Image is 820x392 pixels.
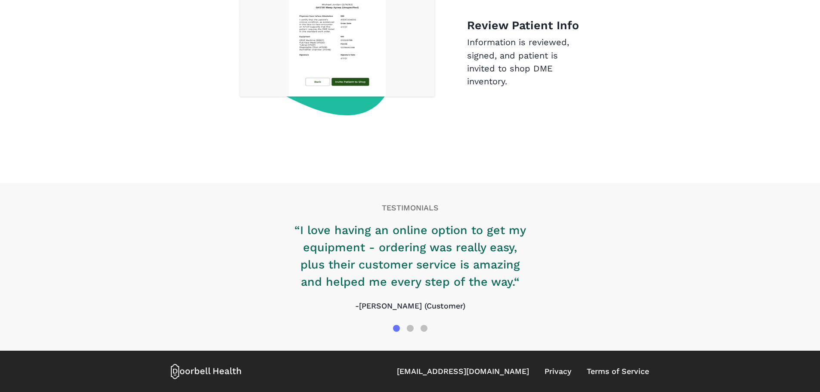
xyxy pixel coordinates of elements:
[467,17,582,34] p: Review Patient Info
[397,366,529,377] a: [EMAIL_ADDRESS][DOMAIN_NAME]
[171,202,649,214] p: TESTIMONIALS
[587,366,649,377] a: Terms of Service
[467,36,582,88] p: Information is reviewed, signed, and patient is invited to shop DME inventory.
[545,366,571,377] a: Privacy
[290,222,531,291] p: “I love having an online option to get my equipment - ordering was really easy, plus their custom...
[290,300,531,312] p: -[PERSON_NAME] (Customer)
